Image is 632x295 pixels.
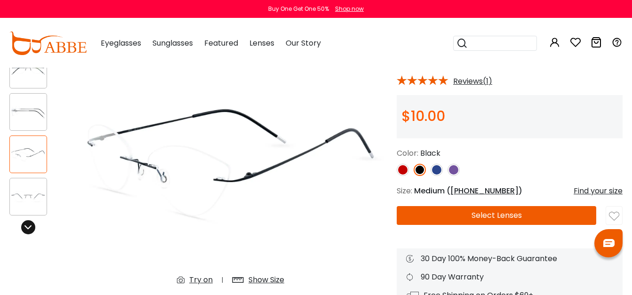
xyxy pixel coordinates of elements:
[406,253,613,264] div: 30 Day 100% Money-Back Guarantee
[10,188,47,206] img: Huguenot Black Metal Eyeglasses , NosePads Frames from ABBE Glasses
[74,32,387,293] img: Huguenot Black Metal Eyeglasses , NosePads Frames from ABBE Glasses
[249,38,274,48] span: Lenses
[189,274,213,286] div: Try on
[204,38,238,48] span: Featured
[453,77,492,86] span: Reviews(1)
[414,185,522,196] span: Medium ( )
[397,148,418,159] span: Color:
[450,185,519,196] span: [PHONE_NUMBER]
[609,211,619,222] img: like
[401,106,445,126] span: $10.00
[286,38,321,48] span: Our Story
[420,148,440,159] span: Black
[9,32,87,55] img: abbeglasses.com
[330,5,364,13] a: Shop now
[10,145,47,164] img: Huguenot Black Metal Eyeglasses , NosePads Frames from ABBE Glasses
[397,185,412,196] span: Size:
[248,274,284,286] div: Show Size
[268,5,329,13] div: Buy One Get One 50%
[574,185,623,197] div: Find your size
[10,61,47,79] img: Huguenot Black Metal Eyeglasses , NosePads Frames from ABBE Glasses
[335,5,364,13] div: Shop now
[603,239,615,247] img: chat
[406,271,613,283] div: 90 Day Warranty
[10,103,47,121] img: Huguenot Black Metal Eyeglasses , NosePads Frames from ABBE Glasses
[397,206,596,225] button: Select Lenses
[152,38,193,48] span: Sunglasses
[101,38,141,48] span: Eyeglasses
